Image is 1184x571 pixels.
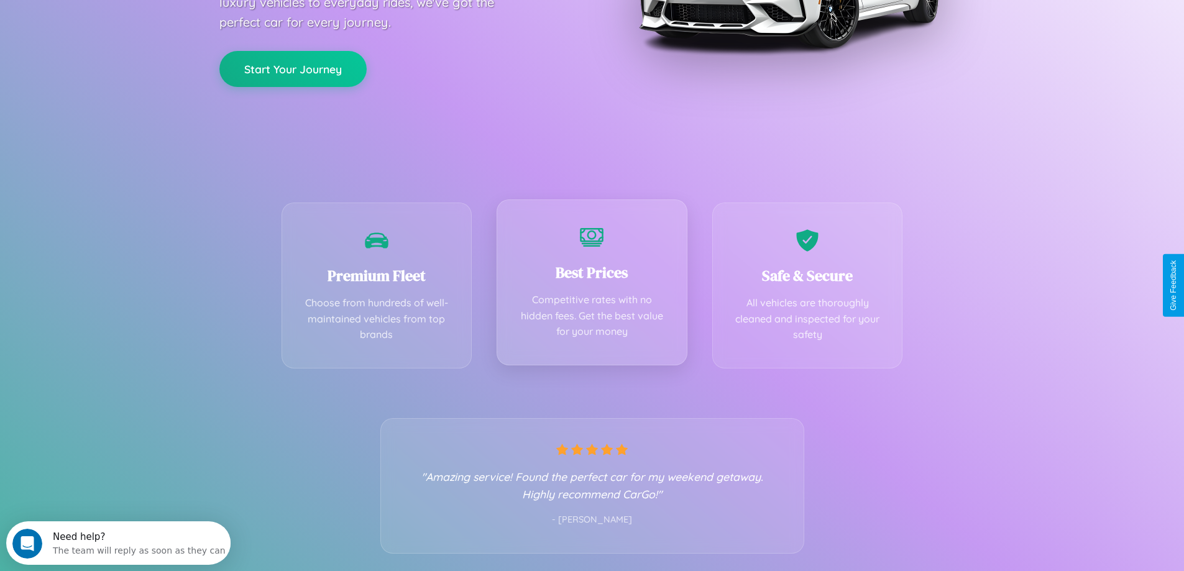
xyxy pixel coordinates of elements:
[47,21,219,34] div: The team will reply as soon as they can
[301,295,453,343] p: Choose from hundreds of well-maintained vehicles from top brands
[47,11,219,21] div: Need help?
[5,5,231,39] div: Open Intercom Messenger
[12,529,42,559] iframe: Intercom live chat
[732,265,884,286] h3: Safe & Secure
[732,295,884,343] p: All vehicles are thoroughly cleaned and inspected for your safety
[406,512,779,528] p: - [PERSON_NAME]
[516,292,668,340] p: Competitive rates with no hidden fees. Get the best value for your money
[1169,260,1178,311] div: Give Feedback
[301,265,453,286] h3: Premium Fleet
[516,262,668,283] h3: Best Prices
[219,51,367,87] button: Start Your Journey
[406,468,779,503] p: "Amazing service! Found the perfect car for my weekend getaway. Highly recommend CarGo!"
[6,521,231,565] iframe: Intercom live chat discovery launcher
